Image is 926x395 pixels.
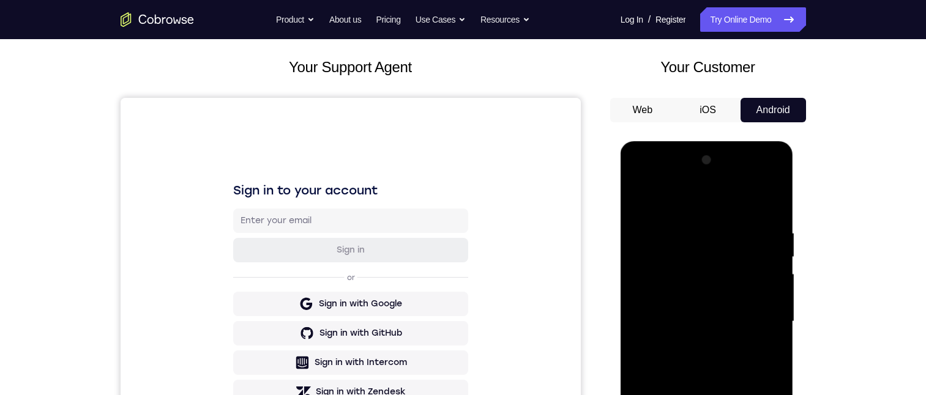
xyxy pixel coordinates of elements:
[121,56,581,78] h2: Your Support Agent
[376,7,400,32] a: Pricing
[198,200,282,212] div: Sign in with Google
[224,175,237,185] p: or
[113,316,348,326] p: Don't have an account?
[113,282,348,306] button: Sign in with Zendesk
[480,7,530,32] button: Resources
[610,98,676,122] button: Web
[741,98,806,122] button: Android
[416,7,466,32] button: Use Cases
[207,317,294,325] a: Create a new account
[195,288,285,300] div: Sign in with Zendesk
[276,7,315,32] button: Product
[329,7,361,32] a: About us
[113,194,348,218] button: Sign in with Google
[675,98,741,122] button: iOS
[113,223,348,248] button: Sign in with GitHub
[199,229,282,242] div: Sign in with GitHub
[700,7,805,32] a: Try Online Demo
[610,56,806,78] h2: Your Customer
[655,7,685,32] a: Register
[194,259,286,271] div: Sign in with Intercom
[648,12,651,27] span: /
[621,7,643,32] a: Log In
[121,12,194,27] a: Go to the home page
[113,253,348,277] button: Sign in with Intercom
